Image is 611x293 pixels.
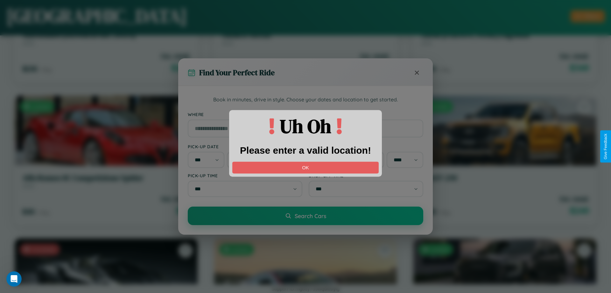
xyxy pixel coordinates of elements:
[188,173,302,178] label: Pick-up Time
[188,96,423,104] p: Book in minutes, drive in style. Choose your dates and location to get started.
[309,144,423,149] label: Drop-off Date
[188,144,302,149] label: Pick-up Date
[188,112,423,117] label: Where
[309,173,423,178] label: Drop-off Time
[199,67,275,78] h3: Find Your Perfect Ride
[295,212,326,219] span: Search Cars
